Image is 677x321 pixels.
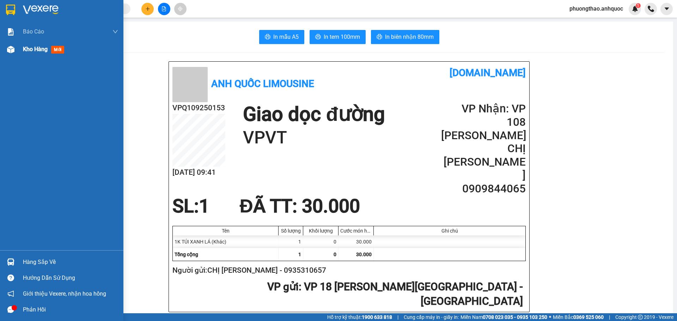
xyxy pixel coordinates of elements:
strong: 0369 525 060 [573,314,604,320]
span: ⚪️ [549,316,551,319]
div: Phản hồi [23,304,118,315]
img: phone-icon [648,6,654,12]
strong: 0708 023 035 - 0935 103 250 [483,314,547,320]
strong: 1900 633 818 [362,314,392,320]
div: CHỊ [PERSON_NAME] [6,48,78,57]
span: Hỗ trợ kỹ thuật: [327,313,392,321]
span: message [7,306,14,313]
img: icon-new-feature [632,6,638,12]
img: logo-vxr [6,5,15,15]
b: [DOMAIN_NAME] [450,67,526,79]
span: In mẫu A5 [273,32,299,41]
h1: Giao dọc đường [243,102,385,126]
span: ĐÃ TT : 30.000 [239,195,360,217]
span: Báo cáo [23,27,44,36]
span: printer [315,34,321,41]
span: VP gửi [267,280,299,293]
div: Số lượng [280,228,301,234]
span: Cung cấp máy in - giấy in: [404,313,459,321]
button: file-add [158,3,170,15]
span: In biên nhận 80mm [385,32,434,41]
span: 0 [334,252,336,257]
h2: CHỊ [PERSON_NAME] [441,142,526,182]
div: 1 [279,235,303,248]
div: 1K TÚI XANH LÁ (Khác) [173,235,279,248]
span: Nhận: [83,7,99,14]
div: 0909844065 [83,40,139,50]
button: caret-down [660,3,673,15]
div: VP 108 [PERSON_NAME] [83,6,139,23]
span: SL: [172,195,199,217]
h1: VPVT [243,126,385,149]
span: plus [145,6,150,11]
span: | [397,313,398,321]
span: 1 [637,3,639,8]
span: In tem 100mm [324,32,360,41]
div: Hàng sắp về [23,257,118,267]
span: file-add [161,6,166,11]
span: Giới thiệu Vexere, nhận hoa hồng [23,289,106,298]
span: Tổng cộng [175,252,198,257]
button: printerIn biên nhận 80mm [371,30,439,44]
div: 0 [303,235,338,248]
span: copyright [638,315,643,320]
span: Kho hàng [23,46,48,53]
sup: 1 [636,3,641,8]
button: printerIn mẫu A5 [259,30,304,44]
span: Gửi: [6,7,17,14]
button: plus [141,3,154,15]
span: caret-down [664,6,670,12]
span: 1 [199,195,209,217]
span: 1 [298,252,301,257]
h2: VP Nhận: VP 108 [PERSON_NAME] [441,102,526,142]
img: warehouse-icon [7,46,14,53]
h2: Người gửi: CHỊ [PERSON_NAME] - 0935310657 [172,265,523,276]
div: Ghi chú [376,228,524,234]
b: Anh Quốc Limousine [211,78,314,89]
div: Tên [175,228,276,234]
span: 30.000 [356,252,372,257]
img: solution-icon [7,28,14,36]
span: Miền Bắc [553,313,604,321]
div: Hướng dẫn sử dụng [23,273,118,283]
div: Cước món hàng [340,228,372,234]
button: printerIn tem 100mm [310,30,366,44]
span: question-circle [7,274,14,281]
span: aim [178,6,183,11]
h2: [DATE] 09:41 [172,167,225,178]
div: Khối lượng [305,228,336,234]
span: mới [51,46,64,54]
h2: : VP 18 [PERSON_NAME][GEOGRAPHIC_DATA] - [GEOGRAPHIC_DATA] [172,280,523,308]
span: Miền Nam [461,313,547,321]
h2: VPQ109250153 [172,102,225,114]
span: phuongthao.anhquoc [564,4,629,13]
div: 30.000 [338,235,374,248]
button: aim [174,3,187,15]
div: VP 18 [PERSON_NAME][GEOGRAPHIC_DATA] - [GEOGRAPHIC_DATA] [6,6,78,48]
span: VPVT [93,50,119,62]
span: printer [377,34,382,41]
span: printer [265,34,270,41]
div: CHỊ [PERSON_NAME] [83,23,139,40]
img: warehouse-icon [7,258,14,266]
span: | [609,313,610,321]
h2: 0909844065 [441,182,526,196]
span: down [112,29,118,35]
span: notification [7,290,14,297]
